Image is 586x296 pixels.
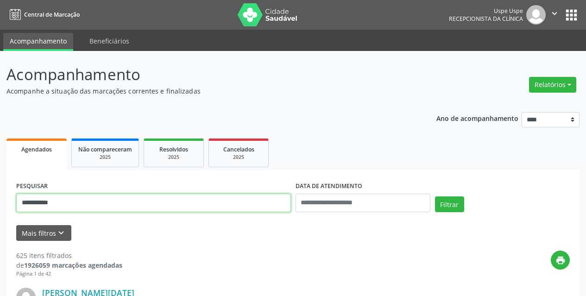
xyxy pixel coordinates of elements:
[16,260,122,270] div: de
[6,63,408,86] p: Acompanhamento
[24,11,80,19] span: Central de Marcação
[563,7,580,23] button: apps
[24,261,122,270] strong: 1926059 marcações agendadas
[551,251,570,270] button: print
[529,77,576,93] button: Relatórios
[223,145,254,153] span: Cancelados
[6,7,80,22] a: Central de Marcação
[3,33,73,51] a: Acompanhamento
[16,270,122,278] div: Página 1 de 42
[555,255,566,265] i: print
[16,251,122,260] div: 625 itens filtrados
[78,154,132,161] div: 2025
[6,86,408,96] p: Acompanhe a situação das marcações correntes e finalizadas
[546,5,563,25] button: 
[78,145,132,153] span: Não compareceram
[56,228,66,238] i: keyboard_arrow_down
[296,179,362,194] label: DATA DE ATENDIMENTO
[449,7,523,15] div: Uspe Uspe
[436,112,518,124] p: Ano de acompanhamento
[151,154,197,161] div: 2025
[449,15,523,23] span: Recepcionista da clínica
[83,33,136,49] a: Beneficiários
[549,8,560,19] i: 
[215,154,262,161] div: 2025
[21,145,52,153] span: Agendados
[526,5,546,25] img: img
[159,145,188,153] span: Resolvidos
[16,225,71,241] button: Mais filtroskeyboard_arrow_down
[16,179,48,194] label: PESQUISAR
[435,196,464,212] button: Filtrar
